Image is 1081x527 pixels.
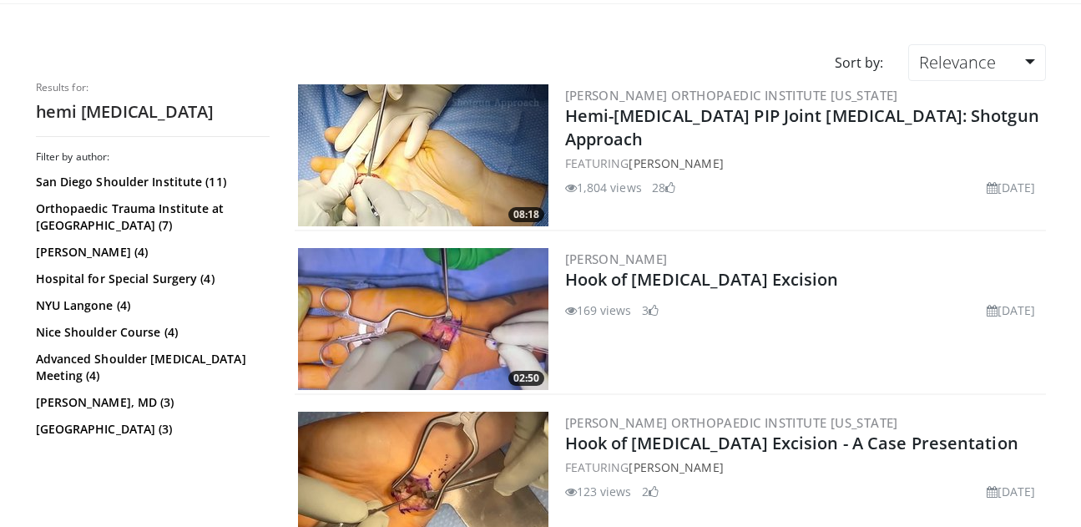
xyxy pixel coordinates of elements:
[36,200,265,234] a: Orthopaedic Trauma Institute at [GEOGRAPHIC_DATA] (7)
[822,44,896,81] div: Sort by:
[36,394,265,411] a: [PERSON_NAME], MD (3)
[987,483,1036,500] li: [DATE]
[652,179,675,196] li: 28
[565,87,898,104] a: [PERSON_NAME] Orthopaedic Institute [US_STATE]
[908,44,1045,81] a: Relevance
[36,101,270,123] h2: hemi [MEDICAL_DATA]
[919,51,996,73] span: Relevance
[565,483,632,500] li: 123 views
[36,244,265,261] a: [PERSON_NAME] (4)
[987,302,1036,319] li: [DATE]
[36,81,270,94] p: Results for:
[565,302,632,319] li: 169 views
[629,155,723,171] a: [PERSON_NAME]
[565,268,839,291] a: Hook of [MEDICAL_DATA] Excision
[36,421,265,438] a: [GEOGRAPHIC_DATA] (3)
[565,432,1018,454] a: Hook of [MEDICAL_DATA] Excision - A Case Presentation
[565,251,668,267] a: [PERSON_NAME]
[642,483,659,500] li: 2
[298,248,548,390] img: ff1c732a-582f-40f1-bcab-0fc8cd0f3a6f.300x170_q85_crop-smart_upscale.jpg
[36,351,265,384] a: Advanced Shoulder [MEDICAL_DATA] Meeting (4)
[36,271,265,287] a: Hospital for Special Surgery (4)
[565,155,1043,172] div: FEATURING
[36,174,265,190] a: San Diego Shoulder Institute (11)
[565,104,1039,150] a: Hemi-[MEDICAL_DATA] PIP Joint [MEDICAL_DATA]: Shotgun Approach
[36,324,265,341] a: Nice Shoulder Course (4)
[298,84,548,226] img: 7efc86f4-fd62-40ab-99f8-8efe27ea93e8.300x170_q85_crop-smart_upscale.jpg
[565,179,642,196] li: 1,804 views
[36,297,265,314] a: NYU Langone (4)
[298,84,548,226] a: 08:18
[36,150,270,164] h3: Filter by author:
[642,302,659,319] li: 3
[508,207,544,222] span: 08:18
[298,248,548,390] a: 02:50
[508,371,544,386] span: 02:50
[565,414,898,431] a: [PERSON_NAME] Orthopaedic Institute [US_STATE]
[565,459,1043,476] div: FEATURING
[629,459,723,475] a: [PERSON_NAME]
[987,179,1036,196] li: [DATE]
